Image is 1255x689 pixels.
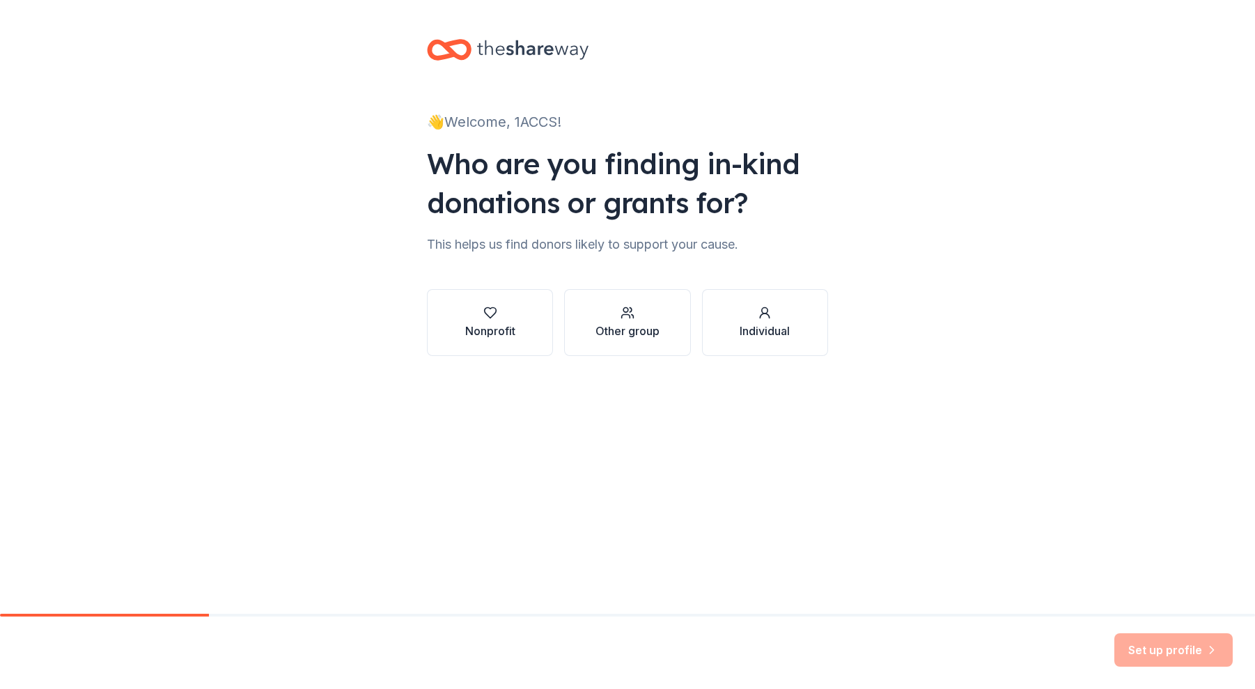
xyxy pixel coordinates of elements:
div: Other group [595,323,660,339]
div: This helps us find donors likely to support your cause. [427,233,828,256]
div: Nonprofit [465,323,515,339]
div: 👋 Welcome, 1ACCS! [427,111,828,133]
button: Other group [564,289,690,356]
div: Individual [740,323,790,339]
button: Nonprofit [427,289,553,356]
div: Who are you finding in-kind donations or grants for? [427,144,828,222]
button: Individual [702,289,828,356]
